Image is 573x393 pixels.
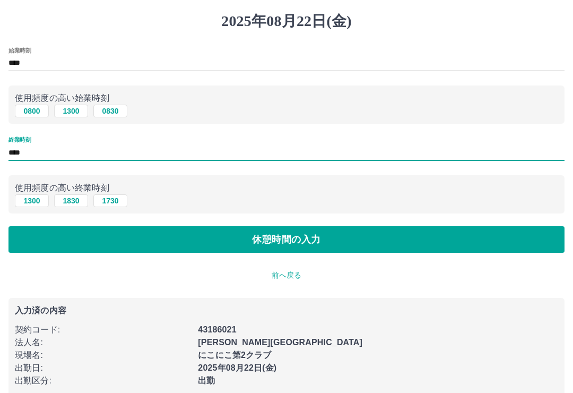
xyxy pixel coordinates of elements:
p: 契約コード : [15,323,192,336]
button: 1730 [93,194,127,207]
p: 使用頻度の高い終業時刻 [15,182,558,194]
b: 2025年08月22日(金) [198,363,276,372]
button: 1300 [54,105,88,117]
label: 始業時刻 [8,46,31,54]
button: 0830 [93,105,127,117]
p: 現場名 : [15,349,192,362]
b: [PERSON_NAME][GEOGRAPHIC_DATA] [198,338,362,347]
p: 法人名 : [15,336,192,349]
label: 終業時刻 [8,136,31,144]
p: 使用頻度の高い始業時刻 [15,92,558,105]
p: 出勤区分 : [15,374,192,387]
p: 前へ戻る [8,270,565,281]
h1: 2025年08月22日(金) [8,12,565,30]
button: 休憩時間の入力 [8,226,565,253]
button: 1830 [54,194,88,207]
button: 0800 [15,105,49,117]
p: 入力済の内容 [15,306,558,315]
p: 出勤日 : [15,362,192,374]
button: 1300 [15,194,49,207]
b: 出勤 [198,376,215,385]
b: 43186021 [198,325,236,334]
b: にこにこ第2クラブ [198,351,271,360]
